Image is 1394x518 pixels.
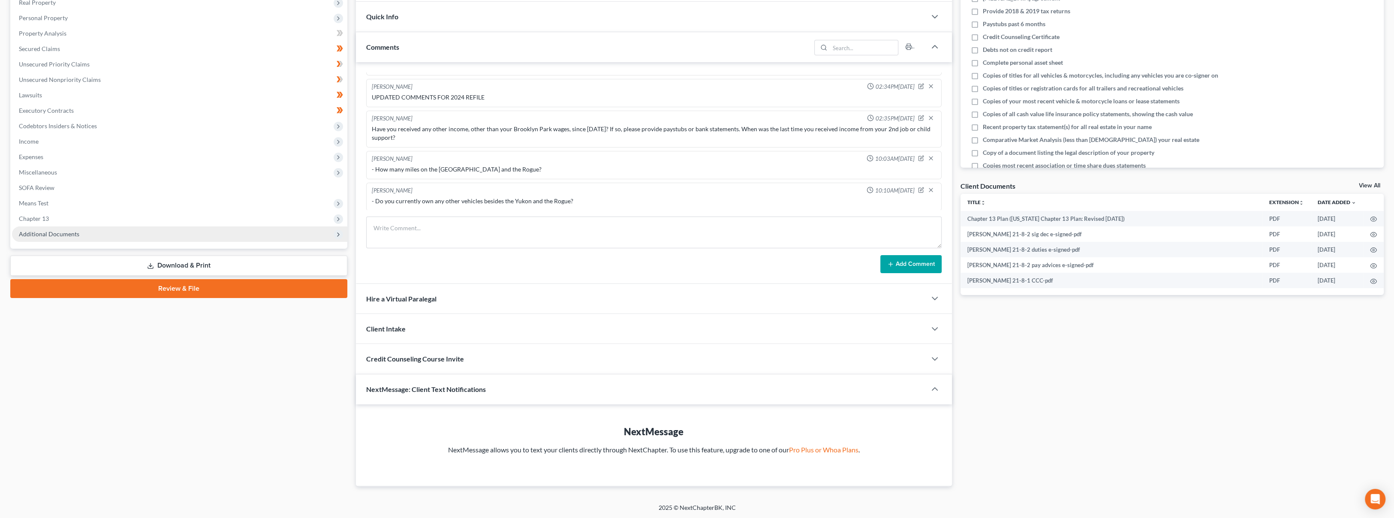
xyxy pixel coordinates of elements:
[983,45,1052,54] span: Debts not on credit report
[789,446,858,454] a: Pro Plus or Whoa Plans
[372,155,412,163] div: [PERSON_NAME]
[366,325,406,333] span: Client Intake
[983,123,1152,131] span: Recent property tax statement(s) for all real estate in your name
[372,125,936,142] div: Have you received any other income, other than your Brooklyn Park wages, since [DATE]? If so, ple...
[12,87,347,103] a: Lawsuits
[1359,183,1380,189] a: View All
[1269,199,1304,205] a: Extensionunfold_more
[960,273,1262,288] td: [PERSON_NAME] 21-8-1 CCC-pdf
[19,153,43,160] span: Expenses
[960,211,1262,226] td: Chapter 13 Plan ([US_STATE] Chapter 13 Plan: Revised [DATE])
[983,71,1218,80] span: Copies of titles for all vehicles & motorcycles, including any vehicles you are co-signer on
[960,181,1015,190] div: Client Documents
[12,103,347,118] a: Executory Contracts
[876,114,915,123] span: 02:35PM[DATE]
[1262,211,1311,226] td: PDF
[1262,242,1311,257] td: PDF
[366,12,398,21] span: Quick Info
[372,165,936,174] div: - How many miles on the [GEOGRAPHIC_DATA] and the Rogue?
[960,242,1262,257] td: [PERSON_NAME] 21-8-2 duties e-signed-pdf
[373,445,935,455] p: NextMessage allows you to text your clients directly through NextChapter. To use this feature, up...
[10,256,347,276] a: Download & Print
[372,187,412,195] div: [PERSON_NAME]
[983,161,1146,170] span: Copies most recent association or time share dues statements
[10,279,347,298] a: Review & File
[1365,489,1385,509] div: Open Intercom Messenger
[19,184,54,191] span: SOFA Review
[19,30,66,37] span: Property Analysis
[875,155,915,163] span: 10:03AM[DATE]
[830,40,898,55] input: Search...
[1262,226,1311,242] td: PDF
[1311,242,1363,257] td: [DATE]
[1299,200,1304,205] i: unfold_more
[880,255,942,273] button: Add Comment
[19,107,74,114] span: Executory Contracts
[12,180,347,196] a: SOFA Review
[875,187,915,195] span: 10:10AM[DATE]
[983,148,1154,157] span: Copy of a document listing the legal description of your property
[983,84,1183,93] span: Copies of titles or registration cards for all trailers and recreational vehicles
[1318,199,1356,205] a: Date Added expand_more
[19,76,101,83] span: Unsecured Nonpriority Claims
[983,33,1060,41] span: Credit Counseling Certificate
[366,355,464,363] span: Credit Counseling Course Invite
[19,215,49,222] span: Chapter 13
[19,230,79,238] span: Additional Documents
[981,200,986,205] i: unfold_more
[12,26,347,41] a: Property Analysis
[366,43,399,51] span: Comments
[19,199,48,207] span: Means Test
[1262,257,1311,273] td: PDF
[983,7,1070,15] span: Provide 2018 & 2019 tax returns
[19,45,60,52] span: Secured Claims
[983,58,1063,67] span: Complete personal asset sheet
[19,138,39,145] span: Income
[366,295,437,303] span: Hire a Virtual Paralegal
[19,122,97,129] span: Codebtors Insiders & Notices
[1262,273,1311,288] td: PDF
[983,110,1193,118] span: Copies of all cash value life insurance policy statements, showing the cash value
[372,93,936,102] div: UPDATED COMMENTS FOR 2024 REFILE
[1311,273,1363,288] td: [DATE]
[12,41,347,57] a: Secured Claims
[876,83,915,91] span: 02:34PM[DATE]
[983,20,1045,28] span: Paystubs past 6 months
[1311,257,1363,273] td: [DATE]
[960,226,1262,242] td: [PERSON_NAME] 21-8-2 sig dec e-signed-pdf
[983,136,1199,144] span: Comparative Market Analysis (less than [DEMOGRAPHIC_DATA]) your real estate
[12,57,347,72] a: Unsecured Priority Claims
[372,83,412,91] div: [PERSON_NAME]
[983,97,1180,105] span: Copies of your most recent vehicle & motorcycle loans or lease statements
[19,91,42,99] span: Lawsuits
[366,385,486,393] span: NextMessage: Client Text Notifications
[12,72,347,87] a: Unsecured Nonpriority Claims
[19,169,57,176] span: Miscellaneous
[372,114,412,123] div: [PERSON_NAME]
[19,14,68,21] span: Personal Property
[372,197,936,205] div: - Do you currently own any other vehicles besides the Yukon and the Rogue?
[967,199,986,205] a: Titleunfold_more
[1351,200,1356,205] i: expand_more
[1311,211,1363,226] td: [DATE]
[960,257,1262,273] td: [PERSON_NAME] 21-8-2 pay advices e-signed-pdf
[19,60,90,68] span: Unsecured Priority Claims
[1311,226,1363,242] td: [DATE]
[373,425,935,438] div: NextMessage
